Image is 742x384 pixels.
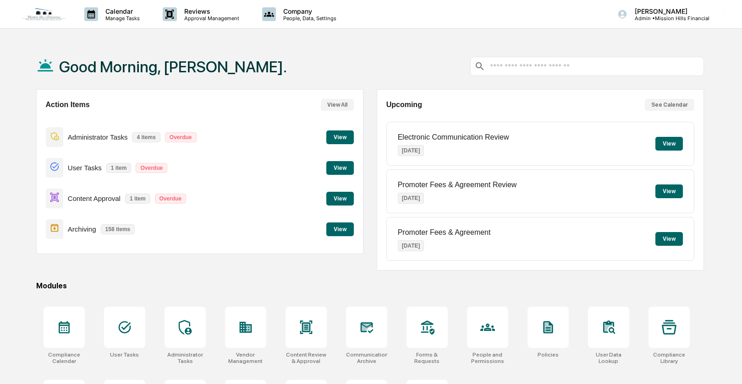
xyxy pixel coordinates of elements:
[326,130,354,144] button: View
[136,163,167,173] p: Overdue
[655,137,683,151] button: View
[106,163,132,173] p: 1 item
[655,232,683,246] button: View
[165,352,206,364] div: Administrator Tasks
[321,99,354,111] button: View All
[110,352,139,358] div: User Tasks
[286,352,327,364] div: Content Review & Approval
[649,352,690,364] div: Compliance Library
[177,15,244,22] p: Approval Management
[398,193,424,204] p: [DATE]
[68,133,128,141] p: Administrator Tasks
[645,99,694,111] button: See Calendar
[326,224,354,233] a: View
[655,184,683,198] button: View
[398,228,491,237] p: Promoter Fees & Agreement
[326,194,354,202] a: View
[36,281,704,290] div: Modules
[22,7,66,21] img: logo
[68,195,121,202] p: Content Approval
[538,352,559,358] div: Policies
[326,161,354,175] button: View
[627,7,709,15] p: [PERSON_NAME]
[326,132,354,141] a: View
[346,352,387,364] div: Communications Archive
[398,133,509,141] p: Electronic Communication Review
[177,7,244,15] p: Reviews
[398,240,424,251] p: [DATE]
[386,101,422,109] h2: Upcoming
[59,58,287,76] h1: Good Morning, [PERSON_NAME].
[326,222,354,236] button: View
[398,181,517,189] p: Promoter Fees & Agreement Review
[398,145,424,156] p: [DATE]
[588,352,629,364] div: User Data Lookup
[467,352,508,364] div: People and Permissions
[44,352,85,364] div: Compliance Calendar
[98,7,144,15] p: Calendar
[68,225,96,233] p: Archiving
[326,163,354,172] a: View
[276,7,341,15] p: Company
[46,101,90,109] h2: Action Items
[165,132,197,142] p: Overdue
[125,194,150,204] p: 1 item
[132,132,160,142] p: 4 items
[627,15,709,22] p: Admin • Mission Hills Financial
[68,164,102,172] p: User Tasks
[407,352,448,364] div: Forms & Requests
[326,192,354,206] button: View
[101,224,135,234] p: 158 items
[276,15,341,22] p: People, Data, Settings
[155,194,187,204] p: Overdue
[98,15,144,22] p: Manage Tasks
[713,354,737,379] iframe: Open customer support
[225,352,266,364] div: Vendor Management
